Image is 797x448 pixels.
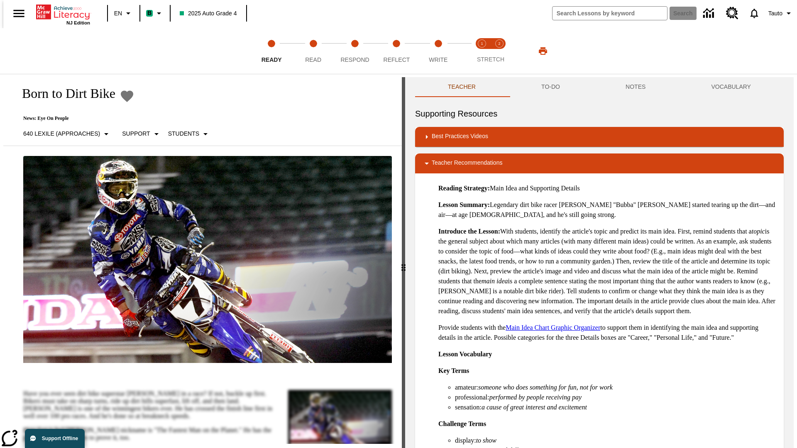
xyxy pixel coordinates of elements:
[340,56,369,63] span: Respond
[438,420,486,427] strong: Challenge Terms
[384,56,410,63] span: Reflect
[455,436,777,446] li: display:
[66,20,90,25] span: NJ Edition
[13,115,214,122] p: News: Eye On People
[530,44,556,58] button: Print
[110,6,137,21] button: Language: EN, Select a language
[165,127,214,141] button: Select Student
[455,402,777,412] li: sensation:
[765,6,797,21] button: Profile/Settings
[478,384,613,391] em: someone who does something for fun, not for work
[481,41,483,46] text: 1
[438,323,777,343] p: Provide students with the to support them in identifying the main idea and supporting details in ...
[743,2,765,24] a: Notifications
[432,158,502,168] p: Teacher Recommendations
[498,41,500,46] text: 2
[470,28,494,74] button: Stretch Read step 1 of 2
[3,77,402,444] div: reading
[415,77,784,97] div: Instructional Panel Tabs
[119,127,164,141] button: Scaffolds, Support
[698,2,721,25] a: Data Center
[23,156,392,363] img: Motocross racer James Stewart flies through the air on his dirt bike.
[438,183,777,193] p: Main Idea and Supporting Details
[432,132,488,142] p: Best Practices Videos
[455,382,777,392] li: amateur:
[438,351,492,358] strong: Lesson Vocabulary
[438,226,777,316] p: With students, identify the article's topic and predict its main idea. First, remind students tha...
[489,394,582,401] em: performed by people receiving pay
[482,404,587,411] em: a cause of great interest and excitement
[429,56,447,63] span: Write
[42,436,78,441] span: Support Offline
[168,129,199,138] p: Students
[331,28,379,74] button: Respond step 3 of 5
[438,228,500,235] strong: Introduce the Lesson:
[120,89,134,103] button: Add to Favorites - Born to Dirt Bike
[402,77,405,448] div: Press Enter or Spacebar and then press right and left arrow keys to move the slider
[405,77,794,448] div: activity
[506,324,600,331] a: Main Idea Chart Graphic Organizer
[721,2,743,24] a: Resource Center, Will open in new tab
[114,9,122,18] span: EN
[180,9,237,18] span: 2025 Auto Grade 4
[20,127,115,141] button: Select Lexile, 640 Lexile (Approaches)
[593,77,678,97] button: NOTES
[482,278,508,285] em: main idea
[553,7,667,20] input: search field
[487,28,511,74] button: Stretch Respond step 2 of 2
[372,28,421,74] button: Reflect step 4 of 5
[305,56,321,63] span: Read
[438,200,777,220] p: Legendary dirt bike racer [PERSON_NAME] "Bubba" [PERSON_NAME] started tearing up the dirt—and air...
[768,9,782,18] span: Tauto
[415,77,509,97] button: Teacher
[678,77,784,97] button: VOCABULARY
[143,6,167,21] button: Boost Class color is mint green. Change class color
[415,107,784,120] h6: Supporting Resources
[13,86,115,101] h1: Born to Dirt Bike
[23,129,100,138] p: 640 Lexile (Approaches)
[247,28,296,74] button: Ready step 1 of 5
[509,77,593,97] button: TO-DO
[36,3,90,25] div: Home
[289,28,337,74] button: Read step 2 of 5
[438,367,469,374] strong: Key Terms
[122,129,150,138] p: Support
[455,392,777,402] li: professional:
[415,153,784,173] div: Teacher Recommendations
[476,437,496,444] em: to show
[752,228,765,235] em: topic
[262,56,282,63] span: Ready
[414,28,462,74] button: Write step 5 of 5
[7,1,31,26] button: Open side menu
[147,8,152,18] span: B
[438,201,490,208] strong: Lesson Summary:
[438,185,490,192] strong: Reading Strategy:
[477,56,504,63] span: STRETCH
[25,429,85,448] button: Support Offline
[415,127,784,147] div: Best Practices Videos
